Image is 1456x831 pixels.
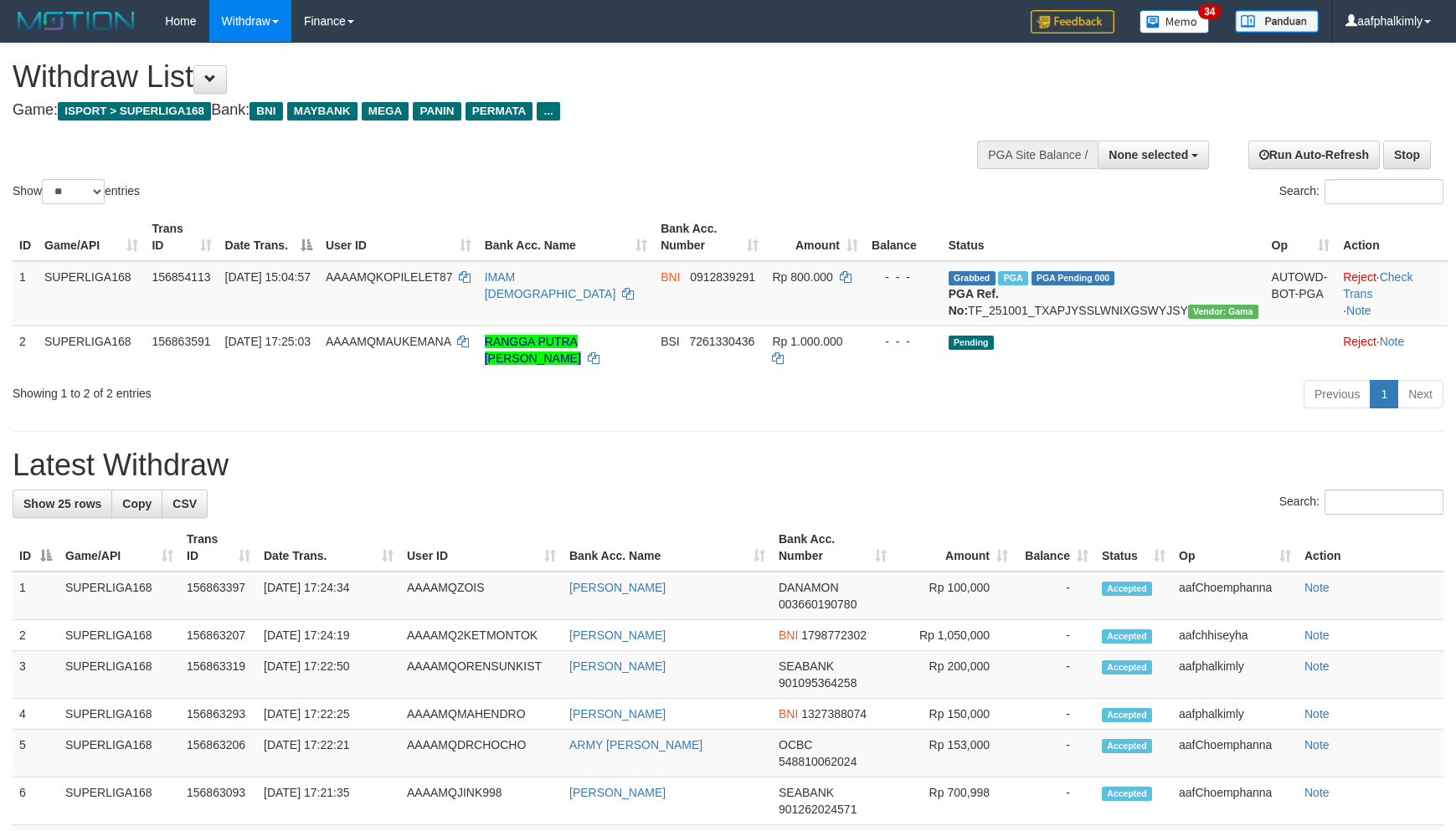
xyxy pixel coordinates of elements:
span: PERMATA [466,102,533,121]
span: Marked by aafchhiseyha [998,271,1027,285]
td: AAAAMQMAHENDRO [400,699,563,730]
td: SUPERLIGA168 [59,620,180,651]
td: - [1015,620,1095,651]
b: PGA Ref. No: [949,287,999,317]
td: 156863206 [180,730,257,777]
a: CSV [162,490,208,518]
span: PANIN [413,102,460,121]
span: [DATE] 17:25:03 [225,335,311,348]
span: Copy 1798772302 to clipboard [801,628,867,642]
td: [DATE] 17:24:34 [257,572,400,620]
span: Pending [949,336,994,350]
th: User ID: activate to sort column ascending [400,524,563,572]
td: aafchhiseyha [1172,620,1298,651]
span: None selected [1109,148,1188,162]
img: Feedback.jpg [1031,10,1114,33]
a: Note [1304,786,1330,799]
span: OCBC [779,738,812,751]
a: Reject [1343,335,1376,348]
td: 6 [13,777,59,825]
span: MEGA [362,102,409,121]
span: Copy 548810062024 to clipboard [779,755,857,768]
span: Copy 901262024571 to clipboard [779,803,857,816]
span: SEABANK [779,659,834,673]
td: SUPERLIGA168 [59,777,180,825]
th: Bank Acc. Number: activate to sort column ascending [772,524,893,572]
td: TF_251001_TXAPJYSSLWNIXGSWYJSY [942,261,1265,326]
td: 2 [13,620,59,651]
th: Bank Acc. Number: activate to sort column ascending [654,213,765,261]
div: - - - [872,269,935,285]
h1: Latest Withdraw [13,449,1443,482]
span: ISPORT > SUPERLIGA168 [58,102,211,121]
th: Op: activate to sort column ascending [1265,213,1337,261]
input: Search: [1325,490,1443,515]
td: [DATE] 17:22:21 [257,730,400,777]
img: MOTION_logo.png [13,8,140,33]
span: PGA Pending [1032,271,1115,285]
a: Run Auto-Refresh [1248,141,1380,169]
td: AAAAMQDRCHOCHO [400,730,563,777]
label: Search: [1279,490,1443,515]
span: Accepted [1102,787,1152,801]
span: Copy 1327388074 to clipboard [801,707,867,721]
th: Status: activate to sort column ascending [1095,524,1172,572]
span: Accepted [1102,660,1152,675]
span: Accepted [1102,739,1152,753]
td: 156863093 [180,777,257,825]
span: SEABANK [779,786,834,799]
td: 156863319 [180,651,257,699]
span: Copy 901095364258 to clipboard [779,676,857,690]
th: Balance: activate to sort column ascending [1015,524,1095,572]
th: Bank Acc. Name: activate to sort column ascending [563,524,772,572]
img: panduan.png [1235,10,1319,33]
label: Show entries [13,179,140,204]
td: [DATE] 17:24:19 [257,620,400,651]
th: Action [1298,524,1443,572]
span: Vendor URL: https://trx31.1velocity.biz [1188,305,1258,319]
a: Show 25 rows [13,490,112,518]
a: [PERSON_NAME] [569,628,666,642]
td: 156863207 [180,620,257,651]
label: Search: [1279,179,1443,204]
td: aafChoemphanna [1172,572,1298,620]
a: Next [1397,380,1443,408]
th: Balance [865,213,942,261]
span: Copy [122,497,152,510]
td: Rp 700,998 [893,777,1015,825]
td: Rp 200,000 [893,651,1015,699]
td: AUTOWD-BOT-PGA [1265,261,1337,326]
td: aafChoemphanna [1172,777,1298,825]
a: Note [1304,581,1330,594]
span: AAAAMQKOPILELET87 [326,270,453,284]
td: - [1015,651,1095,699]
span: AAAAMQMAUKEMANA [326,335,450,348]
a: Previous [1304,380,1371,408]
div: - - - [872,333,935,350]
th: Status [942,213,1265,261]
span: Rp 800.000 [772,270,832,284]
td: Rp 150,000 [893,699,1015,730]
span: 156863591 [152,335,210,348]
td: Rp 100,000 [893,572,1015,620]
td: SUPERLIGA168 [38,326,145,373]
a: Note [1304,659,1330,673]
td: - [1015,572,1095,620]
td: SUPERLIGA168 [59,699,180,730]
a: Stop [1383,141,1431,169]
td: · [1336,326,1448,373]
span: Rp 1.000.000 [772,335,842,348]
td: · · [1336,261,1448,326]
th: Action [1336,213,1448,261]
span: [DATE] 15:04:57 [225,270,311,284]
span: BNI [779,707,798,721]
th: Game/API: activate to sort column ascending [38,213,145,261]
span: Copy 003660190780 to clipboard [779,598,857,611]
td: [DATE] 17:22:50 [257,651,400,699]
th: Date Trans.: activate to sort column ascending [257,524,400,572]
th: Game/API: activate to sort column ascending [59,524,180,572]
td: AAAAMQ2KETMONTOK [400,620,563,651]
td: 156863397 [180,572,257,620]
td: AAAAMQORENSUNKIST [400,651,563,699]
td: SUPERLIGA168 [59,651,180,699]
